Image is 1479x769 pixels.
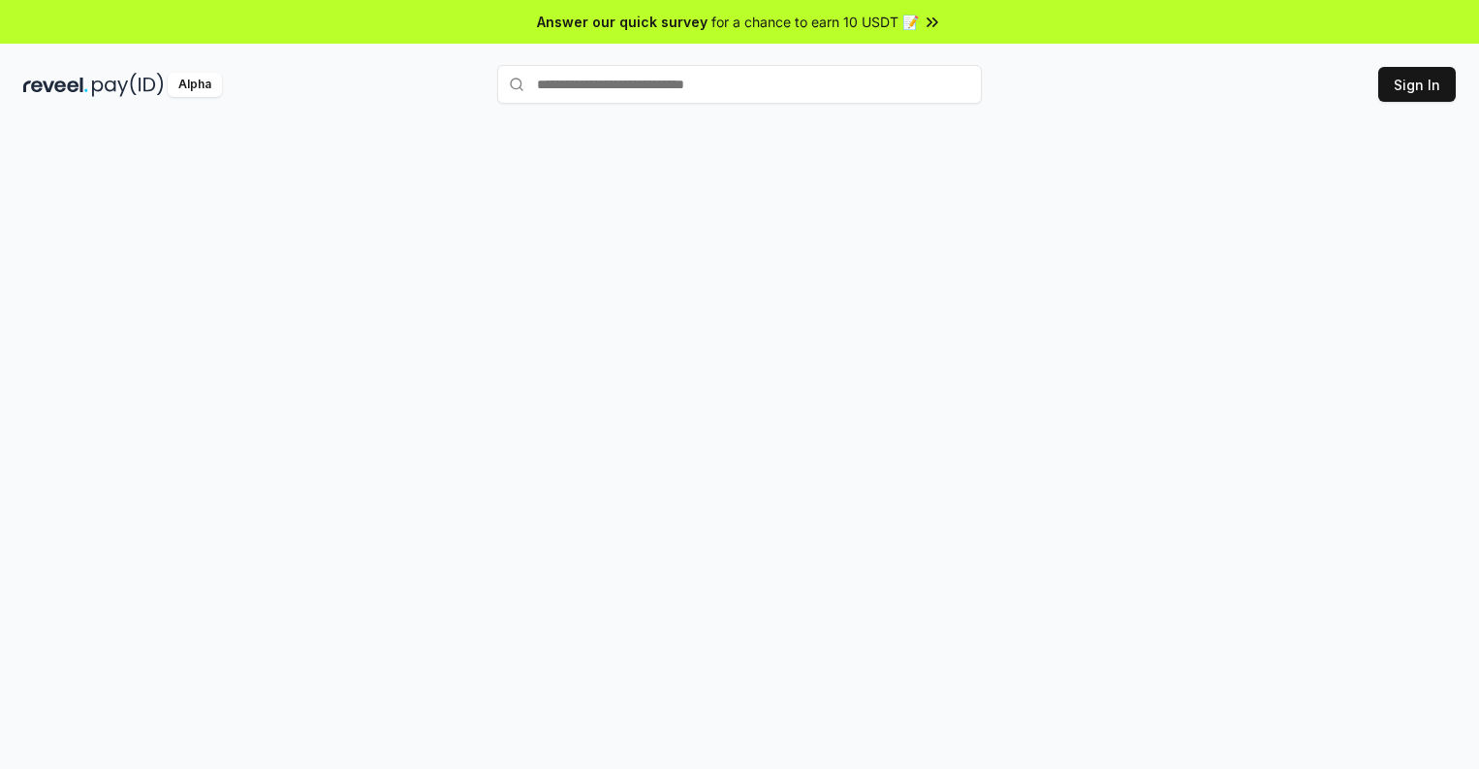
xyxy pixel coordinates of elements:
[92,73,164,97] img: pay_id
[711,12,919,32] span: for a chance to earn 10 USDT 📝
[537,12,708,32] span: Answer our quick survey
[168,73,222,97] div: Alpha
[1378,67,1456,102] button: Sign In
[23,73,88,97] img: reveel_dark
